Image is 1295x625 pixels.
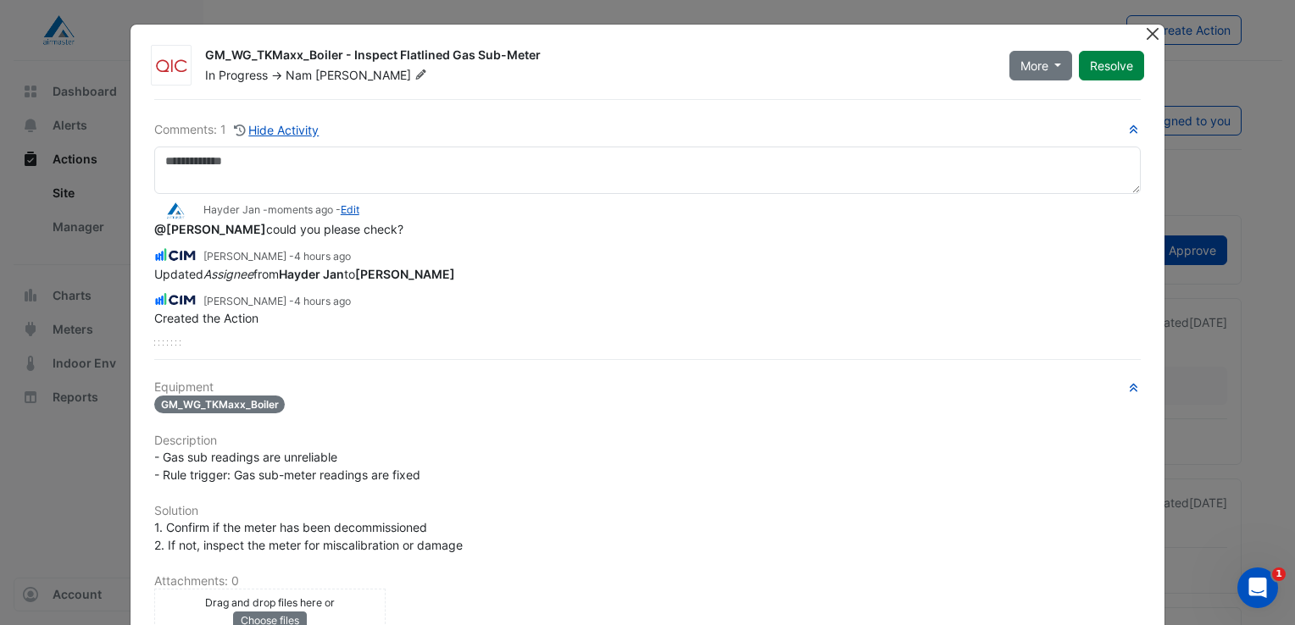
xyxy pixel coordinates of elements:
span: 2025-08-21 10:14:24 [294,250,351,263]
span: [PERSON_NAME] [315,67,431,84]
img: CIM [154,246,197,264]
span: could you please check? [154,222,403,236]
small: Drag and drop files here or [205,596,335,609]
span: 2025-08-21 10:14:18 [294,295,351,307]
span: Updated from to [154,267,455,281]
span: 2025-08-21 14:01:25 [268,203,333,216]
small: Hayder Jan - - [203,202,359,218]
button: More [1009,51,1073,80]
span: GM_WG_TKMaxx_Boiler [154,395,286,413]
button: Hide Activity [233,120,320,140]
div: GM_WG_TKMaxx_Boiler - Inspect Flatlined Gas Sub-Meter [205,47,989,67]
a: Edit [341,203,359,216]
img: QIC [152,58,191,75]
span: jgaujenieks@airmaster.com.au [Airmaster Australia] [154,222,266,236]
small: [PERSON_NAME] - [203,249,351,264]
strong: [PERSON_NAME] [355,267,455,281]
strong: Hayder Jan [279,267,344,281]
span: 1 [1272,567,1286,581]
button: Resolve [1079,51,1144,80]
span: 1. Confirm if the meter has been decommissioned 2. If not, inspect the meter for miscalibration o... [154,520,463,552]
img: CIM [154,290,197,309]
span: Nam [286,68,312,82]
span: -> [271,68,282,82]
span: - Gas sub readings are unreliable - Rule trigger: Gas sub-meter readings are fixed [154,450,420,482]
em: Assignee [203,267,253,281]
div: Comments: 1 [154,120,320,140]
span: In Progress [205,68,268,82]
h6: Attachments: 0 [154,574,1141,589]
h6: Description [154,434,1141,448]
span: Created the Action [154,311,258,325]
iframe: Intercom live chat [1237,567,1278,608]
small: [PERSON_NAME] - [203,294,351,309]
button: Close [1143,25,1161,42]
h6: Solution [154,504,1141,518]
h6: Equipment [154,380,1141,395]
img: Airmaster Australia [154,202,197,220]
span: More [1020,57,1048,75]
